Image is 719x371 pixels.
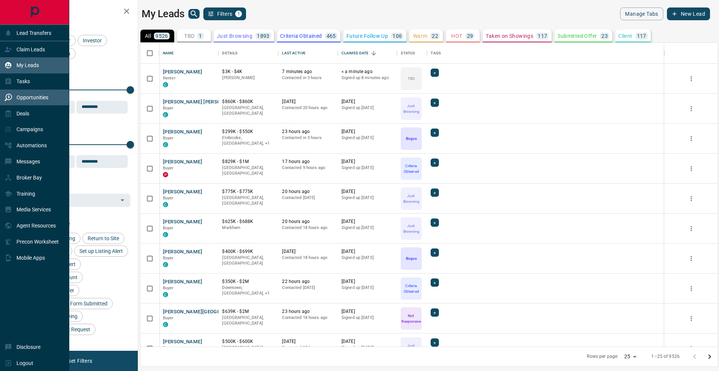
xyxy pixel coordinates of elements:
p: Contacted in 3 hours [282,75,334,81]
p: 9526 [155,33,168,39]
button: New Lead [667,7,710,20]
p: 1–25 of 9526 [651,353,680,360]
p: 117 [538,33,547,39]
p: 20 hours ago [282,188,334,195]
div: Claimed Date [338,43,397,64]
p: Toronto [222,285,274,296]
span: + [433,69,436,76]
div: condos.ca [163,262,168,267]
div: Name [163,43,174,64]
p: < a minute ago [342,69,393,75]
p: Just Browsing [401,343,421,354]
p: TBD [184,33,194,39]
span: Buyer [163,316,174,320]
p: Bogus [406,256,417,261]
p: [DATE] [342,99,393,105]
span: Set up Listing Alert [77,248,125,254]
span: Buyer [163,346,174,350]
p: [GEOGRAPHIC_DATA], [GEOGRAPHIC_DATA] [222,105,274,117]
p: Contacted 20 hours ago [282,105,334,111]
div: + [431,218,439,227]
span: Investor [80,37,104,43]
p: HOT [451,33,462,39]
p: [DATE] [342,248,393,255]
p: [DATE] [282,99,334,105]
p: [GEOGRAPHIC_DATA], [GEOGRAPHIC_DATA] [222,345,274,356]
div: condos.ca [163,292,168,297]
p: Signed up [DATE] [342,105,393,111]
p: Contacted 9 hours ago [282,165,334,171]
div: Investor [78,35,107,46]
button: more [686,223,697,234]
div: Details [222,43,237,64]
p: 23 hours ago [282,308,334,315]
p: Client [618,33,632,39]
p: Just Browsing [217,33,252,39]
p: $829K - $1M [222,159,274,165]
div: Return to Site [82,233,124,244]
div: + [431,308,439,317]
p: Bogus [406,136,417,141]
button: [PERSON_NAME] [PERSON_NAME] [163,99,243,106]
div: + [431,129,439,137]
div: + [431,248,439,257]
p: [DATE] [342,278,393,285]
button: more [686,103,697,114]
button: more [686,163,697,174]
p: 1 [199,33,202,39]
button: more [686,253,697,264]
div: Status [397,43,427,64]
p: Markham [222,225,274,231]
div: + [431,338,439,347]
p: Not Responsive [401,313,421,324]
p: Signed up [DATE] [342,165,393,171]
p: Signed up [DATE] [342,225,393,231]
div: property.ca [163,172,168,177]
p: Future Follow Up [346,33,388,39]
p: $500K - $600K [222,338,274,345]
p: [PERSON_NAME] [222,75,274,81]
div: condos.ca [163,202,168,207]
span: Renter [163,76,176,81]
p: [DATE] [342,129,393,135]
button: [PERSON_NAME] [163,129,202,136]
p: [DATE] [342,218,393,225]
p: 106 [392,33,402,39]
p: [GEOGRAPHIC_DATA], [GEOGRAPHIC_DATA] [222,195,274,206]
h1: My Leads [142,8,185,20]
button: more [686,193,697,204]
span: + [433,309,436,316]
p: 20 hours ago [282,218,334,225]
span: + [433,339,436,346]
p: Warm [413,33,428,39]
button: [PERSON_NAME] [163,248,202,256]
div: Set up Listing Alert [74,245,128,257]
span: + [433,99,436,106]
span: + [433,219,436,226]
span: Buyer [163,286,174,290]
p: TBD [408,76,415,81]
div: condos.ca [163,82,168,87]
div: + [431,69,439,77]
p: Signed up [DATE] [342,345,393,351]
p: Criteria Obtained [401,283,421,294]
p: Just Browsing [401,193,421,204]
button: Reset Filters [57,355,97,367]
span: + [433,129,436,136]
p: Just Browsing [401,103,421,114]
button: Filters1 [203,7,246,20]
button: more [686,73,697,84]
div: Last Active [278,43,337,64]
p: 23 [601,33,608,39]
span: + [433,159,436,166]
p: 117 [637,33,646,39]
div: Name [159,43,218,64]
button: [PERSON_NAME] [163,278,202,286]
span: 1 [236,11,241,16]
button: more [686,313,697,324]
p: [DATE] [342,159,393,165]
div: Tags [427,43,664,64]
p: Submitted Offer [558,33,597,39]
p: Contacted 18 hours ago [282,255,334,261]
span: Buyer [163,196,174,200]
